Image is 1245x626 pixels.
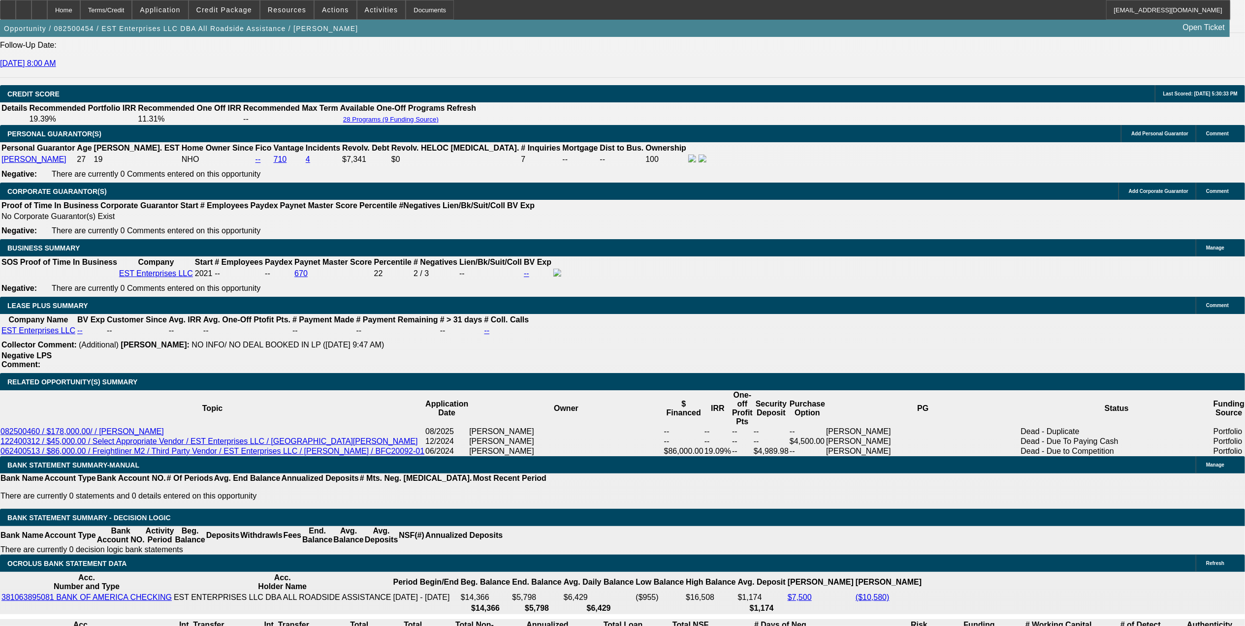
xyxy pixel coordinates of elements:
[440,315,482,324] b: # > 31 days
[7,514,171,522] span: Bank Statement Summary - Decision Logic
[342,154,390,165] td: $7,341
[737,573,786,592] th: Avg. Deposit
[704,437,732,446] td: --
[119,269,193,278] a: EST Enterprises LLC
[181,154,254,165] td: NHO
[292,315,354,324] b: # Payment Made
[737,603,786,613] th: $1,174
[826,437,1020,446] td: [PERSON_NAME]
[356,315,438,324] b: # Payment Remaining
[173,573,392,592] th: Acc. Holder Name
[1021,390,1213,427] th: Status
[76,154,92,165] td: 27
[7,130,101,138] span: PERSONAL GUARANTOR(S)
[1206,131,1229,136] span: Comment
[1021,446,1213,456] td: Dead - Due to Competition
[96,473,166,483] th: Bank Account NO.
[1021,427,1213,437] td: Dead - Duplicate
[365,6,398,14] span: Activities
[0,447,424,455] a: 062400513 / $86,000.00 / Freightliner M2 / Third Party Vendor / EST Enterprises LLC / [PERSON_NAM...
[342,144,389,152] b: Revolv. Debt
[44,526,96,545] th: Account Type
[1,284,37,292] b: Negative:
[1,257,19,267] th: SOS
[265,258,292,266] b: Paydex
[280,201,357,210] b: Paynet Master Score
[268,6,306,14] span: Resources
[7,461,139,469] span: BANK STATEMENT SUMMARY-MANUAL
[645,144,686,152] b: Ownership
[4,25,358,32] span: Opportunity / 082500454 / EST Enterprises LLC DBA All Roadside Assistance / [PERSON_NAME]
[704,390,732,427] th: IRR
[856,593,890,601] a: ($10,580)
[391,154,520,165] td: $0
[600,154,644,165] td: --
[732,446,753,456] td: --
[180,201,198,210] b: Start
[459,268,522,279] td: --
[699,155,706,162] img: linkedin-icon.png
[753,390,789,427] th: Security Deposit
[685,573,736,592] th: High Balance
[264,268,293,279] td: --
[106,326,167,336] td: --
[132,0,188,19] button: Application
[166,473,214,483] th: # Of Periods
[7,244,80,252] span: BUSINESS SUMMARY
[274,155,287,163] a: 710
[359,201,397,210] b: Percentile
[664,427,704,437] td: --
[393,573,459,592] th: Period Begin/End
[7,378,137,386] span: RELATED OPPORTUNITY(S) SUMMARY
[306,155,310,163] a: 4
[200,201,249,210] b: # Employees
[174,526,205,545] th: Beg. Balance
[1206,188,1229,194] span: Comment
[826,390,1020,427] th: PG
[1129,188,1188,194] span: Add Corporate Guarantor
[52,284,260,292] span: There are currently 0 Comments entered on this opportunity
[374,258,412,266] b: Percentile
[484,326,490,335] a: --
[374,269,412,278] div: 22
[260,0,314,19] button: Resources
[732,437,753,446] td: --
[96,526,145,545] th: Bank Account NO.
[704,427,732,437] td: --
[168,326,202,336] td: --
[196,6,252,14] span: Credit Package
[255,144,272,152] b: Fico
[1206,561,1224,566] span: Refresh
[507,201,535,210] b: BV Exp
[737,593,786,602] td: $1,174
[563,144,598,152] b: Mortgage
[391,144,519,152] b: Revolv. HELOC [MEDICAL_DATA].
[140,6,180,14] span: Application
[340,115,442,124] button: 28 Programs (9 Funding Source)
[243,103,339,113] th: Recommended Max Term
[1,155,66,163] a: [PERSON_NAME]
[788,593,812,601] a: $7,500
[52,170,260,178] span: There are currently 0 Comments entered on this opportunity
[393,593,459,602] td: [DATE] - [DATE]
[173,593,392,602] td: EST ENTERPRISES LLC DBA ALL ROADSIDE ASSISTANCE
[1,144,75,152] b: Personal Guarantor
[1213,446,1245,456] td: Portfolio
[1213,390,1245,427] th: Funding Source
[355,326,438,336] td: --
[826,446,1020,456] td: [PERSON_NAME]
[107,315,167,324] b: Customer Since
[20,257,118,267] th: Proof of Time In Business
[9,315,68,324] b: Company Name
[789,437,826,446] td: $4,500.00
[203,326,291,336] td: --
[1,226,37,235] b: Negative:
[0,437,418,445] a: 122400312 / $45,000.00 / Select Appropriate Vendor / EST Enterprises LLC / [GEOGRAPHIC_DATA][PERS...
[398,526,425,545] th: NSF(#)
[563,573,635,592] th: Avg. Daily Balance
[460,593,511,602] td: $14,366
[100,201,178,210] b: Corporate Guarantor
[562,154,599,165] td: --
[425,427,469,437] td: 08/2025
[414,269,457,278] div: 2 / 3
